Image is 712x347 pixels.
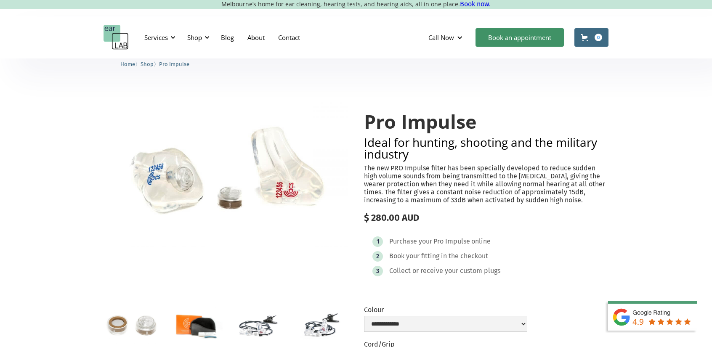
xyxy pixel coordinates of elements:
[595,34,602,41] div: 0
[159,61,189,67] span: Pro Impulse
[104,94,348,247] img: Pro Impulse
[104,25,129,50] a: home
[364,164,608,204] p: The new PRO Impulse filter has been specially developed to reduce sudden high volume sounds from ...
[422,25,471,50] div: Call Now
[159,60,189,68] a: Pro Impulse
[141,60,154,68] a: Shop
[377,238,379,245] div: 1
[292,307,348,344] a: open lightbox
[187,33,202,42] div: Shop
[241,25,271,50] a: About
[139,25,178,50] div: Services
[389,267,500,275] div: Collect or receive your custom plugs
[120,60,141,69] li: 〉
[120,60,135,68] a: Home
[214,25,241,50] a: Blog
[389,237,432,246] div: Purchase your
[376,268,379,274] div: 3
[389,252,488,260] div: Book your fitting in the checkout
[476,28,564,47] a: Book an appointment
[141,61,154,67] span: Shop
[120,61,135,67] span: Home
[364,306,527,314] label: Colour
[471,237,491,246] div: online
[144,33,168,42] div: Services
[376,253,379,260] div: 2
[141,60,159,69] li: 〉
[364,136,608,160] h2: Ideal for hunting, shooting and the military industry
[229,307,285,344] a: open lightbox
[166,307,222,344] a: open lightbox
[271,25,307,50] a: Contact
[364,212,608,223] div: $ 280.00 AUD
[182,25,212,50] div: Shop
[574,28,608,47] a: Open cart
[364,111,608,132] h1: Pro Impulse
[433,237,470,246] div: Pro Impulse
[104,94,348,247] a: open lightbox
[104,307,159,344] a: open lightbox
[428,33,454,42] div: Call Now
